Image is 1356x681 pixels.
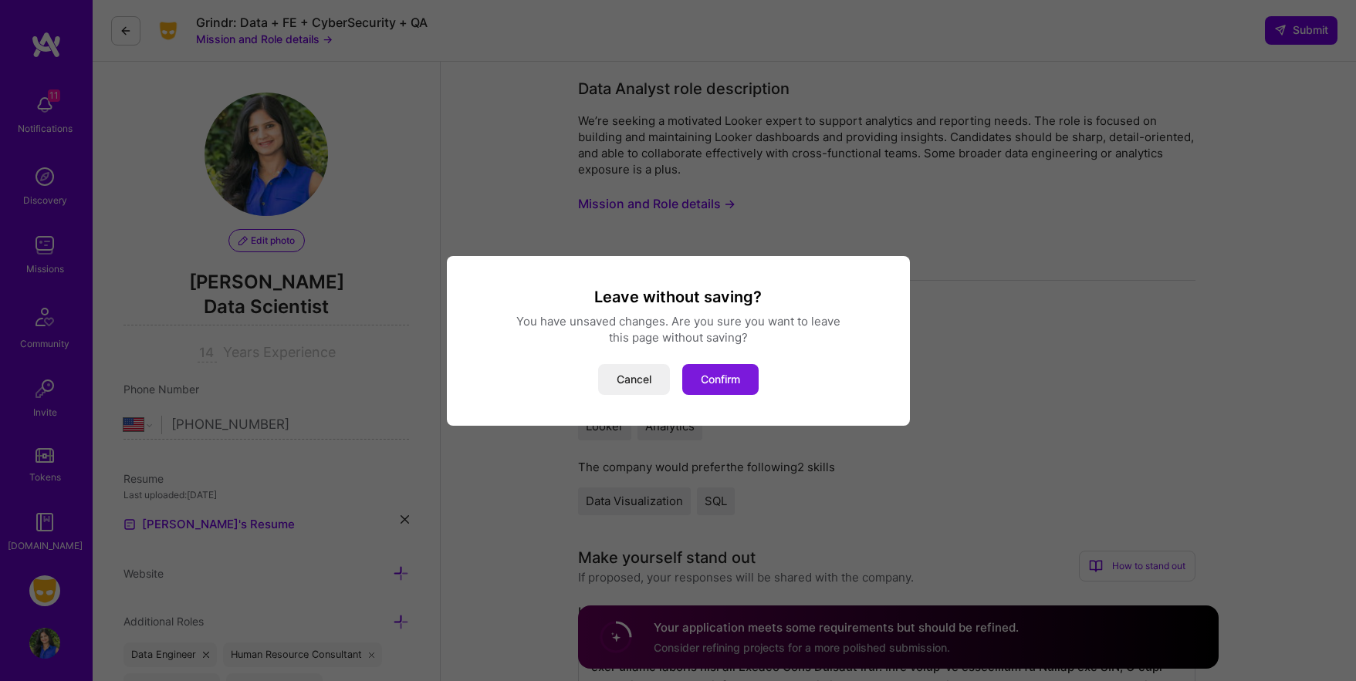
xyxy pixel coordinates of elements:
div: this page without saving? [465,329,891,346]
div: modal [447,256,910,426]
button: Confirm [682,364,759,395]
button: Cancel [598,364,670,395]
h3: Leave without saving? [465,287,891,307]
div: You have unsaved changes. Are you sure you want to leave [465,313,891,329]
